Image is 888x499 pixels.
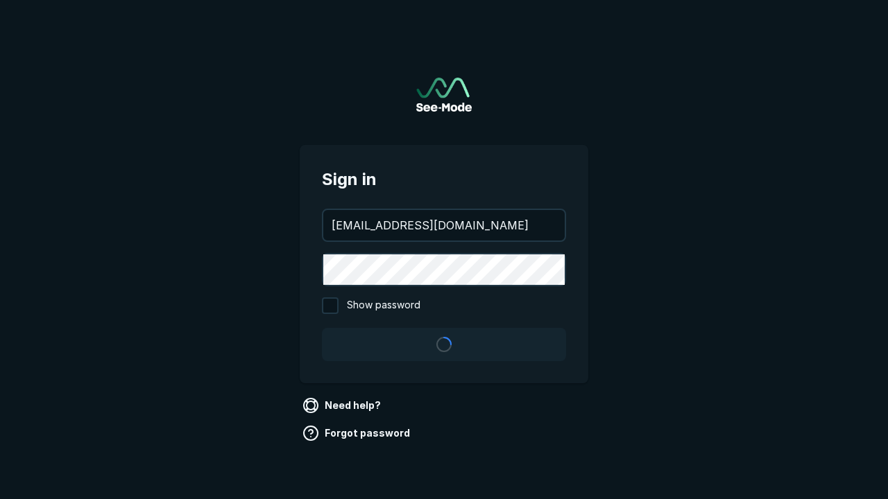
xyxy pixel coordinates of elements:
img: See-Mode Logo [416,78,472,112]
a: Go to sign in [416,78,472,112]
span: Show password [347,297,420,314]
a: Need help? [300,394,386,417]
a: Forgot password [300,422,416,444]
input: your@email.com [323,210,565,240]
span: Sign in [322,167,566,192]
